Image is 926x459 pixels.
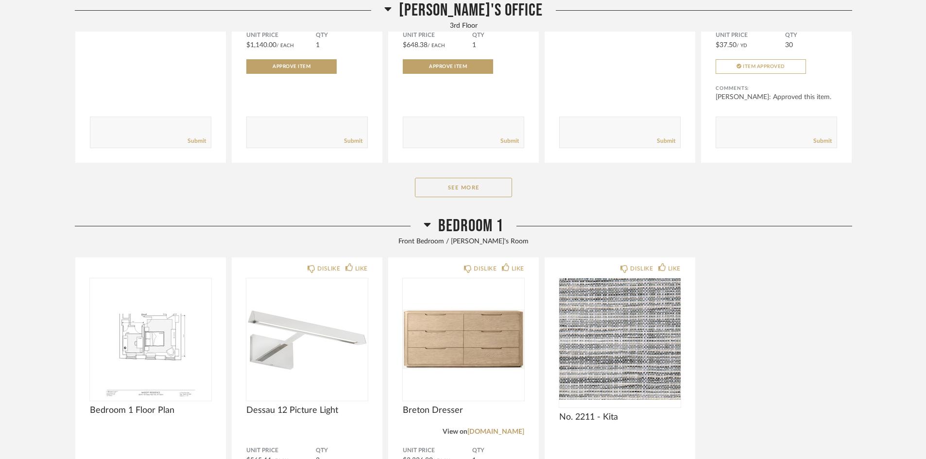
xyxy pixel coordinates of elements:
[75,237,852,247] div: Front Bedroom / [PERSON_NAME]'s Room
[403,59,493,74] button: Approve Item
[512,264,524,273] div: LIKE
[403,278,524,400] img: undefined
[316,32,368,39] span: QTY
[429,64,467,69] span: Approve Item
[246,42,276,49] span: $1,140.00
[90,405,211,416] span: Bedroom 1 Floor Plan
[472,42,476,49] span: 1
[90,278,211,400] img: undefined
[403,42,428,49] span: $648.38
[246,447,316,455] span: Unit Price
[668,264,681,273] div: LIKE
[472,32,524,39] span: QTY
[716,92,837,102] div: [PERSON_NAME]: Approved this item.
[273,64,310,69] span: Approve Item
[785,42,793,49] span: 30
[467,428,524,435] a: [DOMAIN_NAME]
[316,42,320,49] span: 1
[716,32,785,39] span: Unit Price
[403,32,472,39] span: Unit Price
[276,43,294,48] span: / Each
[317,264,340,273] div: DISLIKE
[246,59,337,74] button: Approve Item
[246,405,368,416] span: Dessau 12 Picture Light
[813,137,832,145] a: Submit
[403,447,472,455] span: Unit Price
[716,59,806,74] button: Item Approved
[472,447,524,455] span: QTY
[474,264,497,273] div: DISLIKE
[355,264,368,273] div: LIKE
[737,43,747,48] span: / YD
[559,278,681,400] img: undefined
[743,64,785,69] span: Item Approved
[657,137,675,145] a: Submit
[415,178,512,197] button: See More
[403,405,524,416] span: Breton Dresser
[246,32,316,39] span: Unit Price
[500,137,519,145] a: Submit
[188,137,206,145] a: Submit
[716,42,737,49] span: $37.50
[75,21,852,32] div: 3rd Floor
[246,278,368,400] img: undefined
[716,84,837,93] div: Comments:
[630,264,653,273] div: DISLIKE
[559,412,681,423] span: No. 2211 - Kita
[785,32,837,39] span: QTY
[438,216,503,237] span: Bedroom 1
[344,137,362,145] a: Submit
[443,428,467,435] span: View on
[428,43,445,48] span: / Each
[559,278,681,400] div: 0
[316,447,368,455] span: QTY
